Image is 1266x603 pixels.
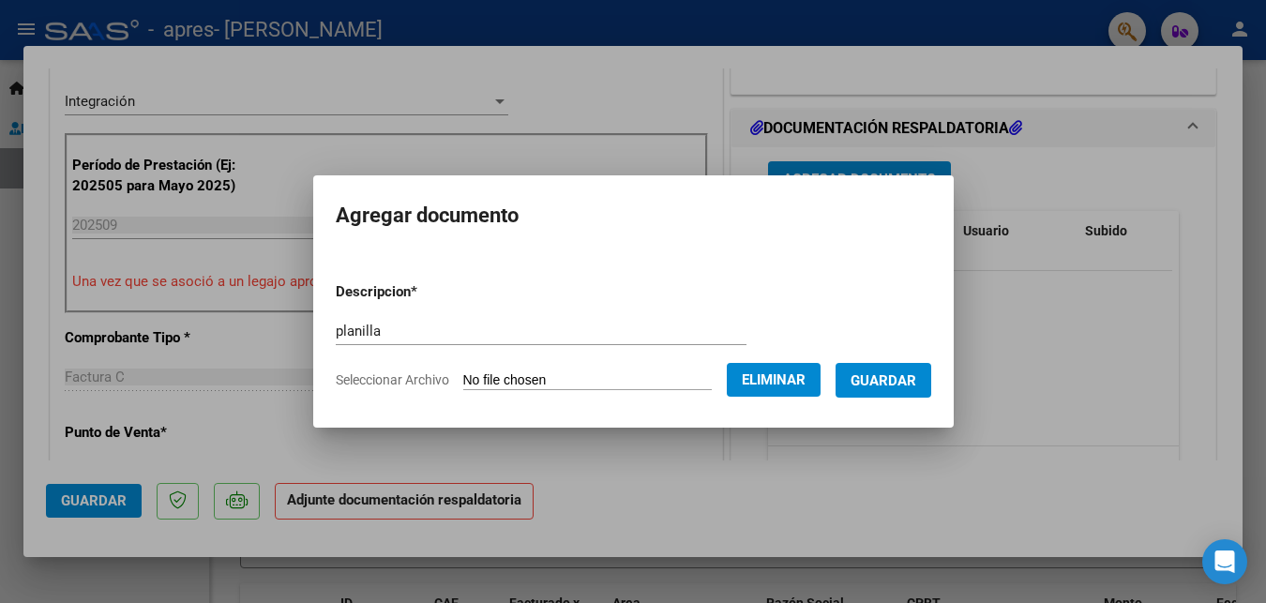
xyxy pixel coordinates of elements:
div: Open Intercom Messenger [1202,539,1247,584]
button: Guardar [836,363,931,398]
p: Descripcion [336,281,515,303]
button: Eliminar [727,363,821,397]
span: Seleccionar Archivo [336,372,449,387]
h2: Agregar documento [336,198,931,234]
span: Eliminar [742,371,806,388]
span: Guardar [851,372,916,389]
